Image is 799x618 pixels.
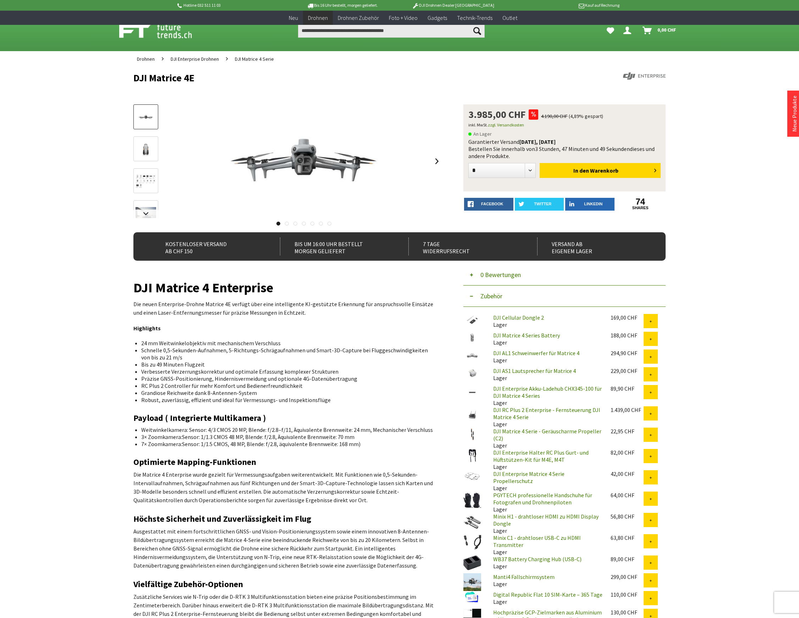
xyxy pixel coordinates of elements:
img: PGYTECH professionelle Handschuhe für Fotografen und Drohnenpiloten [463,492,481,509]
a: LinkedIn [565,198,615,211]
a: DJI AS1 Lautsprecher für Matrice 4 [493,367,576,374]
span: Neu [289,14,298,21]
div: 299,00 CHF [611,573,644,580]
strong: Höchste Sicherheit und Zuverlässigkeit im Flug [133,513,311,524]
div: Lager [487,406,605,428]
img: DJI Matrice 4 Series Battery [463,332,481,343]
p: DJI Drohnen Dealer [GEOGRAPHIC_DATA] [398,1,508,10]
a: DJI Enterprise Akku-Ladehub CHX345-100 für DJI Matrice 4 Series [493,385,602,399]
h1: DJI Matrice 4E [133,72,559,83]
div: Lager [487,470,605,492]
p: Die Matrice 4 Enterprise wurde gezielt für Vermessungsaufgaben weiterentwickelt. Mit Funktionen w... [133,470,442,504]
li: Verbesserte Verzerrungskorrektur und optimale Erfassung komplexer Strukturen [141,368,436,375]
img: DJI Cellular Dongle 2 [463,314,481,326]
div: 42,00 CHF [611,470,644,477]
div: Lager [487,349,605,364]
p: inkl. MwSt. [468,121,661,129]
div: 89,90 CHF [611,385,644,392]
div: 229,00 CHF [611,367,644,374]
a: facebook [464,198,513,211]
li: Grandiose Reichweite dank 8-Antennen-System [141,389,436,396]
a: DJI Matrice 4 Series Battery [493,332,560,339]
div: Garantierter Versand Bestellen Sie innerhalb von dieses und andere Produkte. [468,138,661,159]
img: Shop Futuretrends - zur Startseite wechseln [119,22,208,40]
span: Outlet [502,14,517,21]
span: Drohnen [137,56,155,62]
span: (4,89% gespart) [569,113,603,119]
span: An Lager [468,130,492,138]
a: shares [616,206,665,210]
a: DJI Enterprise Drohnen [167,51,222,67]
span: DJI Matrice 4 Serie [235,56,274,62]
div: Lager [487,591,605,605]
strong: Vielfältige Zubehör-Optionen [133,579,243,590]
li: Präzise GNSS-Positionierung, Hindernisvermeidung und optionale 4G-Datenübertragung [141,375,436,382]
div: 89,00 CHF [611,555,644,563]
a: Technik-Trends [452,11,497,25]
a: Warenkorb [640,23,680,38]
a: DJI Enterprise Halter RC Plus Gurt- und Hüftstützen-Kit für M4E, M4T [493,449,589,463]
div: 1.439,00 CHF [611,406,644,413]
div: Lager [487,555,605,570]
div: 110,00 CHF [611,591,644,598]
a: Neue Produkte [791,96,798,132]
strong: Optimierte Mapping-Funktionen [133,456,256,467]
div: Lager [487,534,605,555]
a: WB37 Battery Charging Hub (USB-C) [493,555,582,563]
p: Bis 16 Uhr bestellt, morgen geliefert. [287,1,397,10]
img: Manti4 Fallschirmsystem [463,573,481,591]
div: 130,00 CHF [611,609,644,616]
div: 22,95 CHF [611,428,644,435]
button: Zubehör [463,286,666,307]
span: DJI Enterprise Drohnen [171,56,219,62]
div: 63,80 CHF [611,534,644,541]
a: Drohnen [303,11,333,25]
a: PGYTECH professionelle Handschuhe für Fotografen und Drohnenpiloten [493,492,592,506]
div: Lager [487,367,605,381]
h1: DJI Matrice 4 Enterprise [133,283,442,293]
li: Robust, zuverlässig, effizient und ideal für Vermessungs- und Inspektionsflüge [141,396,436,403]
div: Lager [487,428,605,449]
div: Lager [487,332,605,346]
a: DJI Cellular Dongle 2 [493,314,544,321]
span: Drohnen Zubehör [338,14,379,21]
a: Manti4 Fallschirmsystem [493,573,555,580]
img: DJI RC Plus 2 Enterprise - Fernsteuerung DJI Matrice 4 Serie [463,406,481,424]
li: RC Plus 2 Controller für mehr Komfort und Bedienerfreundlichkeit [141,382,436,389]
span: Technik-Trends [457,14,492,21]
a: Neu [284,11,303,25]
a: Drohnen Zubehör [333,11,384,25]
img: Minix C1 - drahtloser USB-C zu HDMI Transmitter [463,534,481,550]
input: Produkt, Marke, Kategorie, EAN, Artikelnummer… [298,23,485,38]
img: DJI AS1 Lautsprecher für Matrice 4 [463,367,481,379]
span: facebook [481,202,503,206]
li: Weitwinkelkamera: Sensor: 4/3 CMOS 20 MP, Blende: f/2.8–f/11, Äquivalente Brennweite: 24 mm, Mech... [141,426,436,433]
div: Lager [487,314,605,328]
img: DJI AL1 Schweinwerfer für Matrice 4 [463,349,481,361]
span: 3 Stunden, 47 Minuten und 49 Sekunden [535,145,630,152]
img: DJI Matrice 4 Serie - Geräuscharme Propeller (C2) [463,428,481,441]
a: DJI Enterprise Matrice 4 Serie Propellerschutz [493,470,564,484]
div: Kostenloser Versand ab CHF 150 [151,238,264,255]
li: 3× Zoomkamera:Sensor: 1/1.3 CMOS 48 MP, Blende: f/2.8, Äquivalente Brennweite: 70 mm [141,433,436,440]
li: 24 mm Weitwinkelobjektiv mit mechanischem Verschluss [141,340,436,347]
a: 74 [616,198,665,206]
span: twitter [534,202,551,206]
img: DJI Enterprise Halter RC Plus Gurt- und Hüftstützen-Kit für M4E, M4T [463,449,481,462]
div: Lager [487,513,605,534]
div: 169,00 CHF [611,314,644,321]
span: 0,00 CHF [657,24,676,36]
div: Lager [487,385,605,406]
a: Minix C1 - drahtloser USB-C zu HDMI Transmitter [493,534,581,548]
div: Lager [487,449,605,470]
div: 64,00 CHF [611,492,644,499]
img: DJI Enterprise Akku-Ladehub CHX345-100 für DJI Matrice 4 Series [463,385,481,398]
span: LinkedIn [584,202,602,206]
p: Hotline 032 511 11 03 [176,1,287,10]
a: Meine Favoriten [603,23,618,38]
span: In den [573,167,589,174]
span: 3.985,00 CHF [468,109,526,119]
div: Lager [487,492,605,513]
h2: Payload ( Integrierte Multikamera ) [133,413,442,423]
